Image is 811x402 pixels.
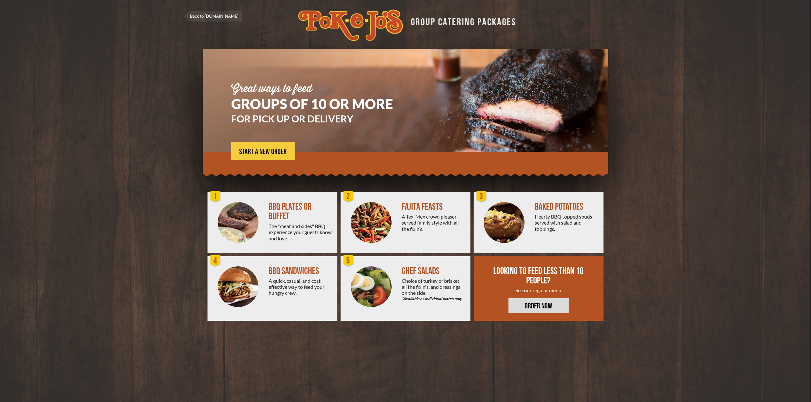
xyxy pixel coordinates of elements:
[535,213,598,232] div: Hearty BBQ topped spuds served with salad and toppings.
[535,202,598,212] div: BAKED POTATOES
[231,142,295,160] a: START A NEW ORDER
[269,266,332,276] div: BBQ SANDWICHES
[342,255,355,267] div: 5
[209,190,222,203] div: 1
[402,202,465,212] div: FAJITA FEASTS
[239,148,287,156] span: START A NEW ORDER
[184,11,242,22] a: Back to [DOMAIN_NAME]
[351,202,392,243] img: PEJ-Fajitas.png
[484,202,525,243] img: PEJ-Baked-Potato.png
[209,255,222,267] div: 4
[406,15,516,27] div: GROUP CATERING PACKAGES
[231,97,412,111] h1: GROUPS OF 10 OR MORE
[492,287,585,293] div: See our regular menu
[269,202,332,221] div: BBQ PLATES OR BUFFET
[298,9,403,41] img: logo.svg
[508,298,569,313] a: ORDER NOW
[475,190,488,203] div: 3
[402,266,465,276] div: CHEF SALADS
[231,84,412,94] div: Great ways to feed
[402,278,465,302] div: Choice of turkey or brisket, all the fixin's, and dressings on the side.
[402,296,465,302] em: *Available as individual plates only
[231,114,412,123] h3: FOR PICK UP OR DELIVERY
[269,278,332,296] div: A quick, casual, and cost effective way to feed your hungry crew.
[402,213,465,232] div: A Tex-Mex crowd pleaser served family style with all the fixin’s.
[218,202,259,243] img: PEJ-BBQ-Buffet.png
[269,223,332,241] div: The "meat and sides" BBQ experience your guests know and love!
[218,266,259,307] img: PEJ-BBQ-Sandwich.png
[492,266,585,285] div: LOOKING TO FEED LESS THAN 10 PEOPLE?
[351,266,392,307] img: Salad-Circle.png
[342,190,355,203] div: 2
